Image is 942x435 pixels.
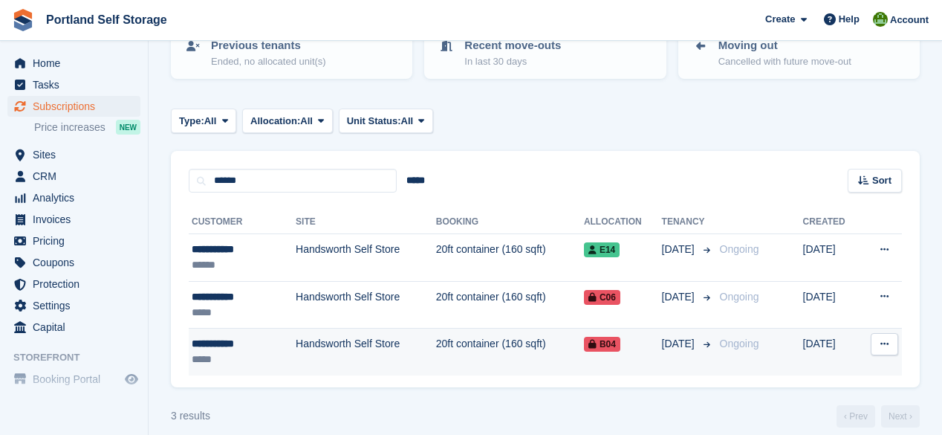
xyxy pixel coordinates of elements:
[7,166,140,187] a: menu
[296,210,436,234] th: Site
[720,243,759,255] span: Ongoing
[296,329,436,376] td: Handsworth Self Store
[426,28,664,77] a: Recent move-outs In last 30 days
[33,252,122,273] span: Coupons
[680,28,918,77] a: Moving out Cancelled with future move-out
[7,295,140,316] a: menu
[803,281,860,329] td: [DATE]
[873,12,888,27] img: Sue Wolfendale
[7,252,140,273] a: menu
[34,119,140,135] a: Price increases NEW
[33,96,122,117] span: Subscriptions
[250,114,300,129] span: Allocation:
[33,274,122,294] span: Protection
[584,210,662,234] th: Allocation
[662,242,698,257] span: [DATE]
[834,405,923,428] nav: Page
[401,114,414,129] span: All
[171,109,236,133] button: Type: All
[33,369,122,390] span: Booking Portal
[765,12,795,27] span: Create
[347,114,401,129] span: Unit Status:
[211,37,326,54] p: Previous tenants
[33,231,122,251] span: Pricing
[890,13,929,28] span: Account
[803,210,860,234] th: Created
[7,74,140,95] a: menu
[720,291,759,303] span: Ongoing
[172,28,411,77] a: Previous tenants Ended, no allocated unit(s)
[296,281,436,329] td: Handsworth Self Store
[123,370,140,388] a: Preview store
[13,350,148,365] span: Storefront
[464,54,561,69] p: In last 30 days
[803,234,860,282] td: [DATE]
[189,210,296,234] th: Customer
[12,9,34,31] img: stora-icon-8386f47178a22dfd0bd8f6a31ec36ba5ce8667c1dd55bd0f319d3a0aa187defe.svg
[7,274,140,294] a: menu
[7,209,140,230] a: menu
[211,54,326,69] p: Ended, no allocated unit(s)
[339,109,433,133] button: Unit Status: All
[33,209,122,230] span: Invoices
[662,210,714,234] th: Tenancy
[7,96,140,117] a: menu
[872,173,891,188] span: Sort
[803,329,860,376] td: [DATE]
[7,231,140,251] a: menu
[7,317,140,338] a: menu
[436,210,584,234] th: Booking
[584,337,620,352] span: B04
[584,242,620,257] span: E14
[171,408,210,424] div: 3 results
[662,336,698,352] span: [DATE]
[7,53,140,74] a: menu
[33,166,122,187] span: CRM
[33,53,122,74] span: Home
[436,281,584,329] td: 20ft container (160 sqft)
[116,120,140,135] div: NEW
[837,405,875,428] a: Previous
[296,234,436,282] td: Handsworth Self Store
[881,405,920,428] a: Next
[33,74,122,95] span: Tasks
[584,290,620,305] span: C06
[33,187,122,208] span: Analytics
[436,234,584,282] td: 20ft container (160 sqft)
[7,144,140,165] a: menu
[33,144,122,165] span: Sites
[179,114,204,129] span: Type:
[839,12,860,27] span: Help
[242,109,333,133] button: Allocation: All
[300,114,313,129] span: All
[7,187,140,208] a: menu
[33,317,122,338] span: Capital
[33,295,122,316] span: Settings
[204,114,217,129] span: All
[7,369,140,390] a: menu
[718,37,851,54] p: Moving out
[40,7,173,32] a: Portland Self Storage
[34,120,105,135] span: Price increases
[464,37,561,54] p: Recent move-outs
[718,54,851,69] p: Cancelled with future move-out
[436,329,584,376] td: 20ft container (160 sqft)
[720,338,759,349] span: Ongoing
[662,289,698,305] span: [DATE]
